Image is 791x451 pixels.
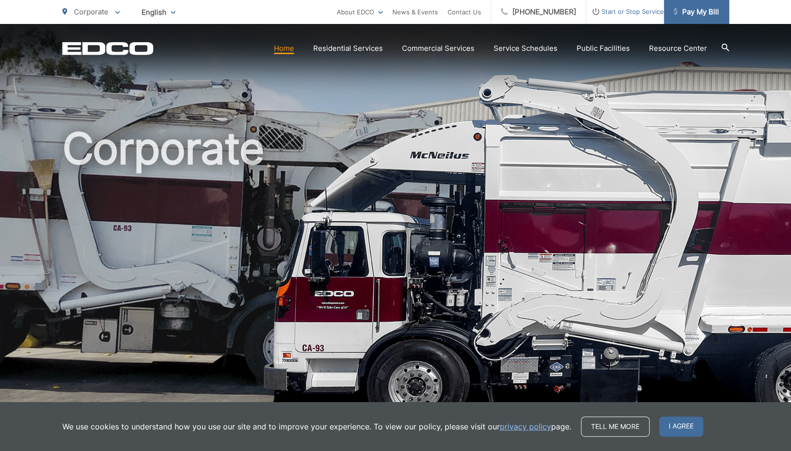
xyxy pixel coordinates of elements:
[134,4,183,21] span: English
[62,42,153,55] a: EDCD logo. Return to the homepage.
[649,43,707,54] a: Resource Center
[392,6,438,18] a: News & Events
[62,421,571,432] p: We use cookies to understand how you use our site and to improve your experience. To view our pol...
[402,43,474,54] a: Commercial Services
[313,43,383,54] a: Residential Services
[448,6,481,18] a: Contact Us
[494,43,557,54] a: Service Schedules
[659,416,703,437] span: I agree
[337,6,383,18] a: About EDCO
[74,7,108,16] span: Corporate
[581,416,649,437] a: Tell me more
[673,6,719,18] span: Pay My Bill
[62,125,729,428] h1: Corporate
[577,43,630,54] a: Public Facilities
[500,421,551,432] a: privacy policy
[274,43,294,54] a: Home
